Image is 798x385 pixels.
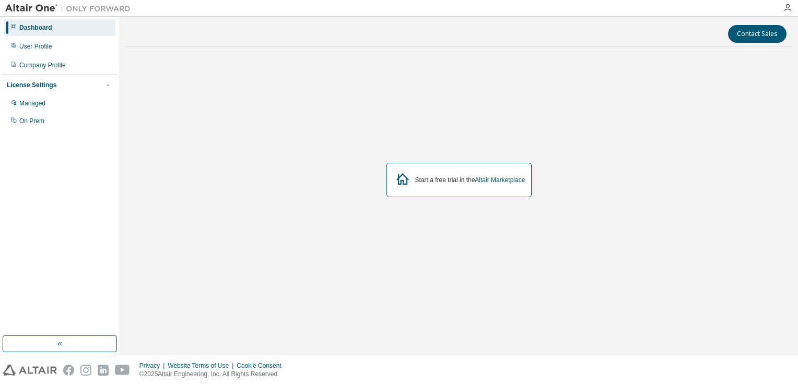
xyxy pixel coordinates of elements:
[19,61,66,69] div: Company Profile
[80,365,91,376] img: instagram.svg
[139,362,168,370] div: Privacy
[237,362,287,370] div: Cookie Consent
[98,365,109,376] img: linkedin.svg
[63,365,74,376] img: facebook.svg
[115,365,130,376] img: youtube.svg
[19,42,52,51] div: User Profile
[19,117,44,125] div: On Prem
[5,3,136,14] img: Altair One
[168,362,237,370] div: Website Terms of Use
[139,370,288,379] p: © 2025 Altair Engineering, Inc. All Rights Reserved.
[728,25,787,43] button: Contact Sales
[475,176,525,184] a: Altair Marketplace
[19,99,45,107] div: Managed
[415,176,525,184] div: Start a free trial in the
[7,81,56,89] div: License Settings
[3,365,57,376] img: altair_logo.svg
[19,23,52,32] div: Dashboard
